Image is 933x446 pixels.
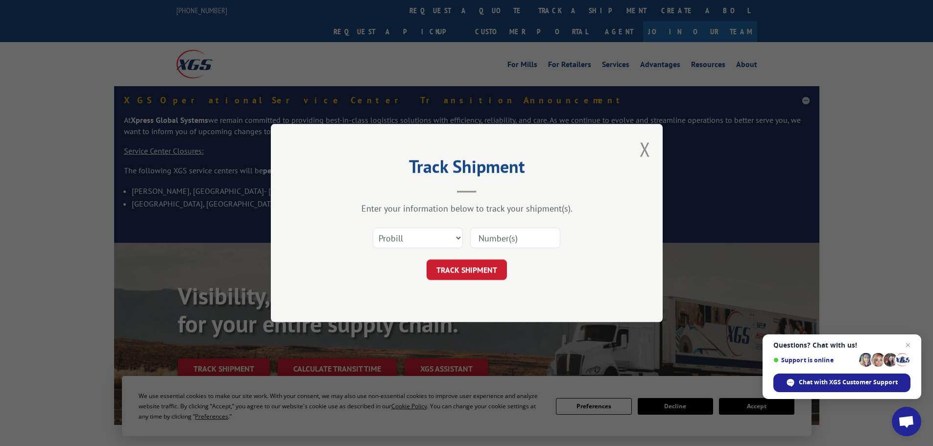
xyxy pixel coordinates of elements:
[773,356,856,364] span: Support is online
[640,136,650,162] button: Close modal
[773,374,910,392] span: Chat with XGS Customer Support
[427,259,507,280] button: TRACK SHIPMENT
[799,378,898,387] span: Chat with XGS Customer Support
[320,160,614,178] h2: Track Shipment
[320,203,614,214] div: Enter your information below to track your shipment(s).
[773,341,910,349] span: Questions? Chat with us!
[470,228,560,248] input: Number(s)
[892,407,921,436] a: Open chat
